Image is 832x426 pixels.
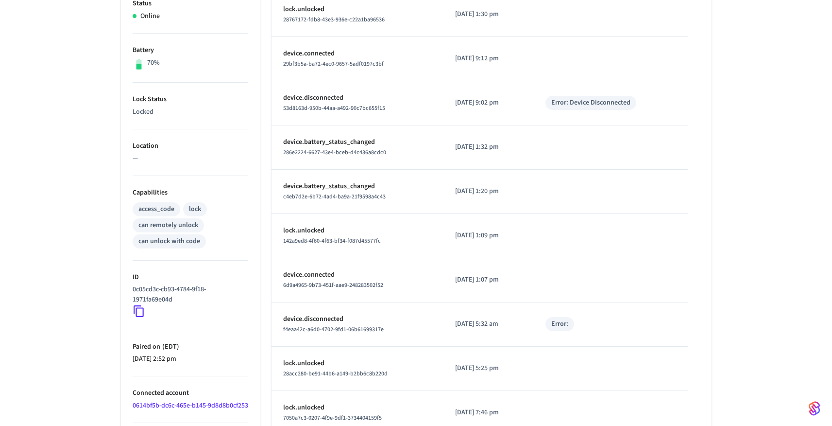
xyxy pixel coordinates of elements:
[189,204,201,214] div: lock
[455,363,522,373] p: [DATE] 5:25 pm
[283,237,381,245] span: 142a9ed8-4f60-4f63-bf34-f087d45577fc
[283,414,382,422] span: 7050a7c3-0207-4f9e-9df1-3734404159f5
[133,342,248,352] p: Paired on
[283,16,385,24] span: 28767172-fdb8-43e3-936e-c22a1ba96536
[283,314,432,324] p: device.disconnected
[133,401,248,410] a: 0614bf5b-dc6c-465e-b145-9d8d8b0cf253
[133,45,248,55] p: Battery
[283,193,386,201] span: c4eb7d2e-6b72-4ad4-ba9a-21f9598a4c43
[283,104,385,112] span: 53d8163d-950b-44aa-a492-90c7bc655f15
[133,107,248,117] p: Locked
[283,270,432,280] p: device.connected
[455,275,522,285] p: [DATE] 1:07 pm
[455,231,522,241] p: [DATE] 1:09 pm
[283,281,383,289] span: 6d9a4965-9b73-451f-aae9-248283502f52
[140,11,160,21] p: Online
[138,220,198,231] div: can remotely unlock
[455,9,522,19] p: [DATE] 1:30 pm
[133,154,248,164] p: —
[455,186,522,196] p: [DATE] 1:20 pm
[283,325,384,334] span: f4eaa42c-a6d0-4702-9fd1-06b61699317e
[138,236,200,247] div: can unlock with code
[283,403,432,413] p: lock.unlocked
[283,181,432,192] p: device.battery_status_changed
[283,49,432,59] p: device.connected
[138,204,174,214] div: access_code
[133,284,244,305] p: 0c05cd3c-cb93-4784-9f18-1971fa69e04d
[283,4,432,15] p: lock.unlocked
[283,148,386,157] span: 286e2224-6627-43e4-bceb-d4c436a8cdc0
[455,53,522,64] p: [DATE] 9:12 pm
[133,388,248,398] p: Connected account
[133,354,248,364] p: [DATE] 2:52 pm
[147,58,160,68] p: 70%
[455,319,522,329] p: [DATE] 5:32 am
[133,188,248,198] p: Capabilities
[283,93,432,103] p: device.disconnected
[283,137,432,147] p: device.battery_status_changed
[455,98,522,108] p: [DATE] 9:02 pm
[133,272,248,283] p: ID
[160,342,179,352] span: ( EDT )
[283,358,432,369] p: lock.unlocked
[133,94,248,105] p: Lock Status
[455,142,522,152] p: [DATE] 1:32 pm
[283,226,432,236] p: lock.unlocked
[809,401,820,416] img: SeamLogoGradient.69752ec5.svg
[551,319,568,329] div: Error:
[133,141,248,151] p: Location
[455,408,522,418] p: [DATE] 7:46 pm
[283,370,388,378] span: 28acc280-be91-44b6-a149-b2bb6c8b220d
[283,60,384,68] span: 29bf3b5a-ba72-4ec0-9657-5adf0197c3bf
[551,98,630,108] div: Error: Device Disconnected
